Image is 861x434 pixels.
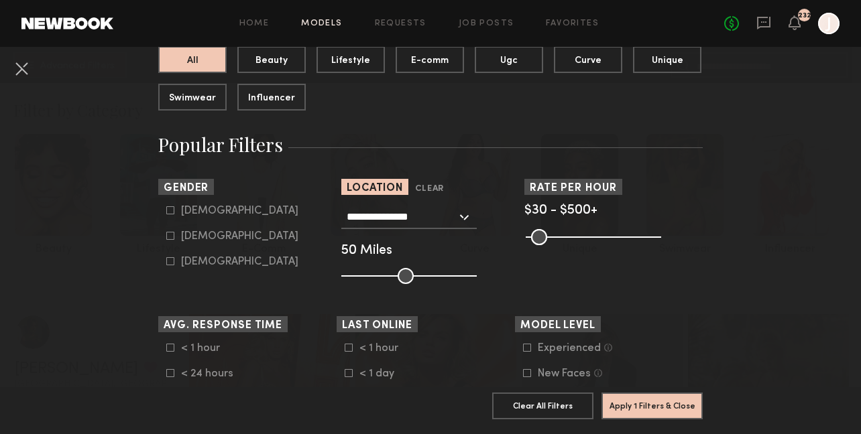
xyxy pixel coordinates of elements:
[530,184,617,194] span: Rate per Hour
[415,182,444,197] button: Clear
[317,46,385,73] button: Lifestyle
[181,370,233,378] div: < 24 hours
[237,46,306,73] button: Beauty
[524,204,597,217] span: $30 - $500+
[158,84,227,111] button: Swimwear
[475,46,543,73] button: Ugc
[359,344,412,352] div: < 1 hour
[396,46,464,73] button: E-comm
[546,19,599,28] a: Favorites
[181,344,233,352] div: < 1 hour
[11,58,32,82] common-close-button: Cancel
[818,13,840,34] a: J
[11,58,32,79] button: Cancel
[237,84,306,111] button: Influencer
[342,321,412,331] span: Last Online
[158,132,703,157] h3: Popular Filters
[538,344,601,352] div: Experienced
[158,46,227,73] button: All
[554,46,622,73] button: Curve
[181,232,298,240] div: [DEMOGRAPHIC_DATA]
[181,207,298,215] div: [DEMOGRAPHIC_DATA]
[359,370,412,378] div: < 1 day
[538,370,591,378] div: New Faces
[341,245,520,257] div: 50 Miles
[164,321,282,331] span: Avg. Response Time
[798,12,811,19] div: 232
[601,392,703,419] button: Apply 1 Filters & Close
[239,19,270,28] a: Home
[181,258,298,266] div: [DEMOGRAPHIC_DATA]
[492,392,593,419] button: Clear All Filters
[520,321,595,331] span: Model Level
[633,46,701,73] button: Unique
[375,19,426,28] a: Requests
[164,184,209,194] span: Gender
[301,19,342,28] a: Models
[347,184,403,194] span: Location
[459,19,514,28] a: Job Posts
